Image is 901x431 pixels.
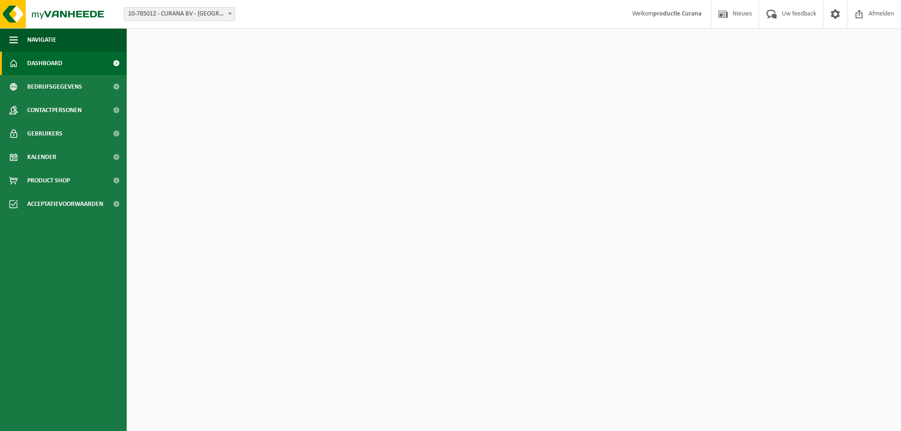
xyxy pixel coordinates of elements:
[124,8,235,21] span: 10-785012 - CURANA BV - ARDOOIE
[27,75,82,98] span: Bedrijfsgegevens
[27,145,56,169] span: Kalender
[27,52,62,75] span: Dashboard
[653,10,702,17] strong: productie Curana
[27,192,103,216] span: Acceptatievoorwaarden
[27,122,62,145] span: Gebruikers
[27,28,56,52] span: Navigatie
[27,169,70,192] span: Product Shop
[27,98,82,122] span: Contactpersonen
[124,7,235,21] span: 10-785012 - CURANA BV - ARDOOIE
